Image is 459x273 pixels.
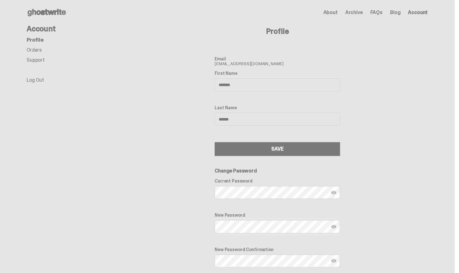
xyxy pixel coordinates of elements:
[127,28,428,35] h4: Profile
[408,10,428,15] a: Account
[390,10,400,15] a: Blog
[215,168,340,173] h6: Change Password
[331,258,336,263] img: Show password
[215,247,340,252] label: New Password Confirmation
[331,190,336,195] img: Show password
[27,57,45,63] a: Support
[215,71,340,76] label: First Name
[27,37,44,43] a: Profile
[215,105,340,110] label: Last Name
[345,10,363,15] a: Archive
[331,224,336,229] img: Show password
[271,147,283,152] div: SAVE
[27,47,42,53] a: Orders
[370,10,382,15] a: FAQs
[215,142,340,156] button: SAVE
[215,178,340,183] label: Current Password
[27,77,44,83] a: Log Out
[215,56,340,61] label: Email
[215,56,340,66] span: [EMAIL_ADDRESS][DOMAIN_NAME]
[27,25,127,33] h4: Account
[215,213,340,218] label: New Password
[323,10,337,15] a: About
